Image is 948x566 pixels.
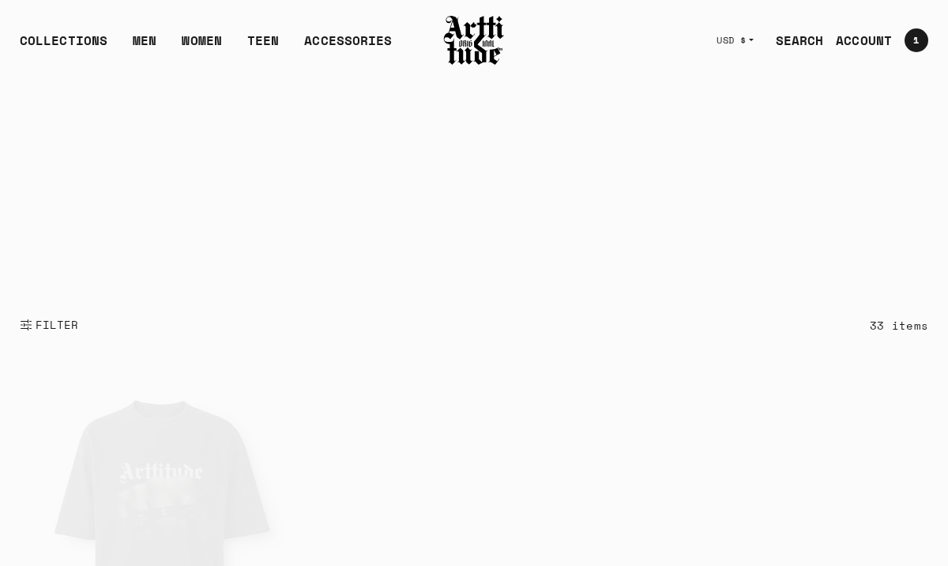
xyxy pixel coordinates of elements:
a: WOMEN [182,31,222,62]
a: SEARCH [763,25,824,56]
a: MEN [133,31,156,62]
div: 33 items [870,316,928,334]
span: 1 [913,36,919,45]
video: Your browser does not support the video tag. [1,81,947,307]
span: USD $ [717,34,747,47]
img: Arttitude [442,13,506,67]
div: COLLECTIONS [20,31,107,62]
div: ACCESSORIES [304,31,392,62]
span: FILTER [32,317,79,333]
button: USD $ [707,23,763,58]
button: Show filters [20,308,79,342]
a: ACCOUNT [823,25,892,56]
a: TEEN [247,31,279,62]
h1: ARTT Original Collection [20,160,928,202]
a: Open cart [892,22,928,58]
ul: Main navigation [7,31,404,62]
